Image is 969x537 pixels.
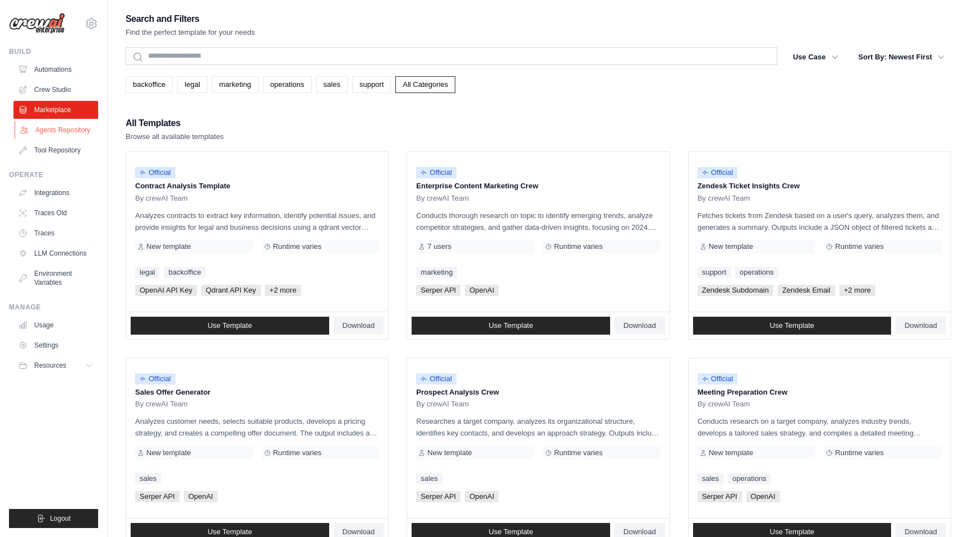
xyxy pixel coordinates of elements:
[135,491,179,502] span: Serper API
[698,400,750,409] span: By crewAI Team
[343,321,375,330] span: Download
[126,27,255,38] p: Find the perfect template for your needs
[624,321,656,330] span: Download
[835,448,884,457] span: Runtime varies
[698,373,738,385] span: Official
[698,285,773,296] span: Zendesk Subdomain
[770,321,814,330] span: Use Template
[146,242,191,251] span: New template
[207,321,252,330] span: Use Template
[184,491,218,502] span: OpenAI
[126,115,224,131] h2: All Templates
[9,509,98,528] button: Logout
[13,61,98,78] a: Automations
[212,76,259,93] a: marketing
[126,131,224,142] p: Browse all available templates
[50,514,71,523] span: Logout
[709,242,753,251] span: New template
[352,76,391,93] a: support
[416,387,660,398] p: Prospect Analysis Crew
[13,224,98,242] a: Traces
[135,387,379,398] p: Sales Offer Generator
[263,76,312,93] a: operations
[146,448,191,457] span: New template
[135,285,197,296] span: OpenAI API Key
[207,527,252,536] span: Use Template
[416,267,457,278] a: marketing
[416,473,442,484] a: sales
[427,242,451,251] span: 7 users
[13,316,98,334] a: Usage
[13,336,98,354] a: Settings
[698,167,738,178] span: Official
[554,448,603,457] span: Runtime varies
[615,317,665,335] a: Download
[343,527,375,536] span: Download
[735,267,778,278] a: operations
[9,170,98,179] div: Operate
[135,180,379,192] p: Contract Analysis Template
[905,527,937,536] span: Download
[488,527,533,536] span: Use Template
[416,210,660,233] p: Conducts thorough research on topic to identify emerging trends, analyze competitor strategies, a...
[265,285,301,296] span: +2 more
[316,76,348,93] a: sales
[488,321,533,330] span: Use Template
[698,267,731,278] a: support
[770,527,814,536] span: Use Template
[839,285,875,296] span: +2 more
[126,76,173,93] a: backoffice
[9,47,98,56] div: Build
[9,13,65,34] img: Logo
[416,373,456,385] span: Official
[728,473,771,484] a: operations
[135,267,159,278] a: legal
[698,387,942,398] p: Meeting Preparation Crew
[131,317,329,335] a: Use Template
[693,317,892,335] a: Use Template
[412,317,610,335] a: Use Template
[698,415,942,439] p: Conducts research on a target company, analyzes industry trends, develops a tailored sales strate...
[698,491,742,502] span: Serper API
[746,491,780,502] span: OpenAI
[135,167,176,178] span: Official
[13,141,98,159] a: Tool Repository
[416,194,469,203] span: By crewAI Team
[778,285,835,296] span: Zendesk Email
[698,180,942,192] p: Zendesk Ticket Insights Crew
[164,267,205,278] a: backoffice
[13,265,98,291] a: Environment Variables
[416,167,456,178] span: Official
[9,303,98,312] div: Manage
[126,11,255,27] h2: Search and Filters
[416,400,469,409] span: By crewAI Team
[135,415,379,439] p: Analyzes customer needs, selects suitable products, develops a pricing strategy, and creates a co...
[13,244,98,262] a: LLM Connections
[465,491,499,502] span: OpenAI
[13,81,98,99] a: Crew Studio
[905,321,937,330] span: Download
[786,47,845,67] button: Use Case
[13,101,98,119] a: Marketplace
[554,242,603,251] span: Runtime varies
[177,76,207,93] a: legal
[135,373,176,385] span: Official
[896,317,946,335] a: Download
[34,361,66,370] span: Resources
[135,400,188,409] span: By crewAI Team
[852,47,951,67] button: Sort By: Newest First
[334,317,384,335] a: Download
[13,184,98,202] a: Integrations
[416,491,460,502] span: Serper API
[273,242,322,251] span: Runtime varies
[624,527,656,536] span: Download
[395,76,455,93] a: All Categories
[416,415,660,439] p: Researches a target company, analyzes its organizational structure, identifies key contacts, and ...
[135,473,161,484] a: sales
[201,285,261,296] span: Qdrant API Key
[135,210,379,233] p: Analyzes contracts to extract key information, identify potential issues, and provide insights fo...
[427,448,472,457] span: New template
[416,285,460,296] span: Serper API
[698,194,750,203] span: By crewAI Team
[13,204,98,222] a: Traces Old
